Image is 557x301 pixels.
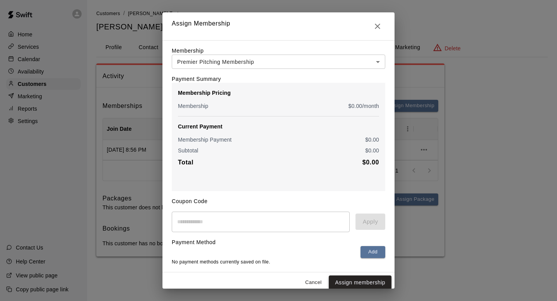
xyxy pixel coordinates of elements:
[365,136,379,144] p: $ 0.00
[172,239,216,245] label: Payment Method
[172,259,270,265] span: No payment methods currently saved on file.
[301,277,326,289] button: Cancel
[361,246,385,258] button: Add
[162,12,395,40] h2: Assign Membership
[370,19,385,34] button: Close
[172,76,221,82] label: Payment Summary
[365,147,379,154] p: $ 0.00
[362,159,379,166] b: $ 0.00
[172,48,204,54] label: Membership
[178,102,208,110] p: Membership
[178,159,193,166] b: Total
[178,136,232,144] p: Membership Payment
[178,123,379,130] p: Current Payment
[178,147,198,154] p: Subtotal
[329,275,391,290] button: Assign membership
[172,55,385,69] div: Premier Pitching Membership
[172,198,208,204] label: Coupon Code
[178,89,379,97] p: Membership Pricing
[349,102,379,110] p: $ 0.00 /month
